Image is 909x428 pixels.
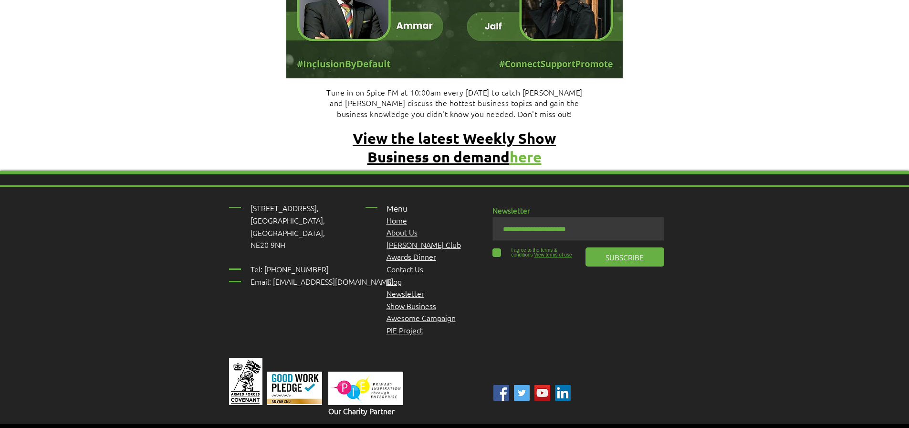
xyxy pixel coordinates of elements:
[387,251,436,262] a: Awards Dinner
[251,227,325,238] span: [GEOGRAPHIC_DATA],
[328,406,395,416] span: Our Charity Partner
[387,312,456,323] span: Awesome Campaign
[251,203,319,213] span: [STREET_ADDRESS],
[251,264,394,287] span: Tel: [PHONE_NUMBER] Email: [EMAIL_ADDRESS][DOMAIN_NAME]
[353,129,556,166] span: View the latest Weekly Show Business on demand
[514,385,530,401] img: ABC
[387,215,407,225] a: Home
[585,247,664,267] button: SUBSCRIBE
[387,264,423,274] a: Contact Us
[493,385,571,401] ul: Social Bar
[555,385,571,401] img: Linked In
[387,325,423,335] a: PIE Project
[251,239,285,250] span: NE20 9NH
[387,300,436,311] a: Show Business
[534,385,550,401] img: YouTube
[326,87,583,119] span: Tune in on Spice FM at 10:00am every [DATE] to catch [PERSON_NAME] and [PERSON_NAME] discuss the ...
[387,288,424,299] a: Newsletter
[387,276,402,287] a: Blog
[534,252,572,257] span: View terms of use
[353,129,556,166] a: View the latest Weekly Show Business on demandhere
[387,239,461,250] a: [PERSON_NAME] Club
[512,247,557,257] span: I agree to the terms & conditions
[533,252,572,257] a: View terms of use
[387,227,418,237] a: About Us
[492,205,530,215] span: Newsletter
[251,215,325,225] span: [GEOGRAPHIC_DATA],
[493,385,509,401] img: ABC
[606,252,644,262] span: SUBSCRIBE
[510,148,542,166] span: here
[387,203,407,214] span: Menu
